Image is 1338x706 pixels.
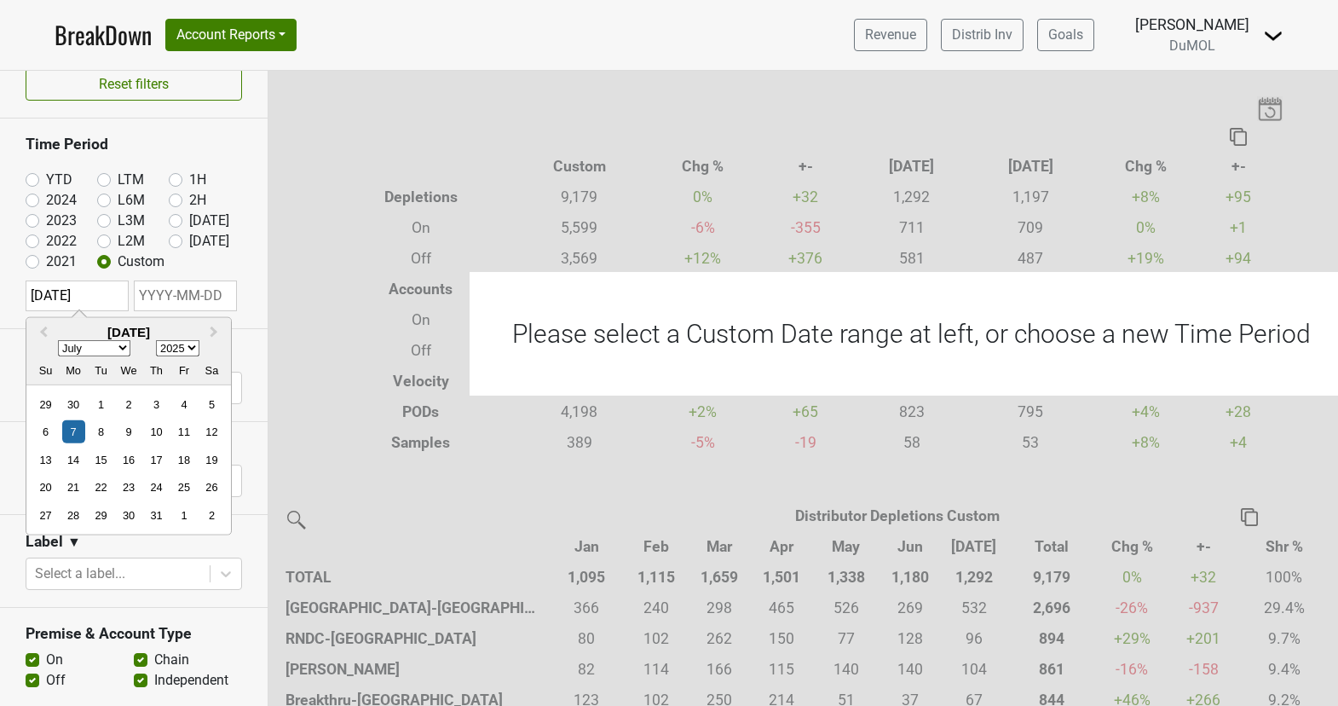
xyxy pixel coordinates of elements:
div: Choose Monday, July 14th, 2025 [62,448,85,472]
div: Choose Sunday, July 6th, 2025 [34,420,57,443]
div: Friday [172,359,195,382]
div: Choose Tuesday, July 15th, 2025 [89,448,112,472]
div: Choose Saturday, July 19th, 2025 [200,448,223,472]
h2: [DATE] [26,325,231,340]
div: Choose Friday, July 4th, 2025 [172,393,195,416]
div: Choose Thursday, July 24th, 2025 [145,476,168,499]
label: 2023 [46,211,77,231]
div: Choose Thursday, July 17th, 2025 [145,448,168,472]
input: YYYY-MM-DD [134,281,237,311]
h3: Time Period [26,136,242,153]
label: 2H [189,190,206,211]
button: Next Month [202,320,229,347]
div: Choose Friday, August 1st, 2025 [172,504,195,527]
div: Choose Wednesday, July 2nd, 2025 [117,393,140,416]
div: Choose Thursday, July 31st, 2025 [145,504,168,527]
label: 2022 [46,231,77,252]
div: [PERSON_NAME] [1135,14,1249,36]
div: Choose Friday, July 18th, 2025 [172,448,195,472]
div: Choose Monday, July 7th, 2025 [62,420,85,443]
label: [DATE] [189,231,229,252]
label: L3M [118,211,145,231]
label: 2021 [46,252,77,272]
div: Saturday [200,359,223,382]
span: ▼ [67,532,81,553]
a: Goals [1037,19,1094,51]
label: 2024 [46,190,77,211]
div: Choose Sunday, July 13th, 2025 [34,448,57,472]
div: Choose Friday, July 25th, 2025 [172,476,195,499]
div: Wednesday [117,359,140,382]
a: BreakDown [55,17,152,53]
h3: Label [26,533,63,551]
div: Choose Date [26,317,232,535]
a: Revenue [854,19,927,51]
div: Choose Saturday, July 12th, 2025 [200,420,223,443]
div: Choose Wednesday, July 30th, 2025 [117,504,140,527]
label: LTM [118,170,144,190]
label: [DATE] [189,211,229,231]
div: Choose Tuesday, July 8th, 2025 [89,420,112,443]
div: Choose Tuesday, July 1st, 2025 [89,393,112,416]
div: Choose Monday, July 21st, 2025 [62,476,85,499]
h3: Premise & Account Type [26,625,242,643]
div: Choose Wednesday, July 9th, 2025 [117,420,140,443]
span: DuMOL [1169,38,1215,54]
label: Custom [118,252,164,272]
div: Choose Sunday, July 27th, 2025 [34,504,57,527]
div: Month July, 2025 [32,391,225,529]
label: L6M [118,190,145,211]
div: Choose Wednesday, July 16th, 2025 [117,448,140,472]
div: Choose Saturday, July 26th, 2025 [200,476,223,499]
div: Sunday [34,359,57,382]
div: Choose Friday, July 11th, 2025 [172,420,195,443]
div: Choose Thursday, July 10th, 2025 [145,420,168,443]
div: Choose Sunday, July 20th, 2025 [34,476,57,499]
label: On [46,650,63,670]
div: Thursday [145,359,168,382]
div: Choose Tuesday, July 29th, 2025 [89,504,112,527]
button: Previous Month [28,320,55,347]
button: Account Reports [165,19,297,51]
div: Choose Wednesday, July 23rd, 2025 [117,476,140,499]
div: Choose Monday, July 28th, 2025 [62,504,85,527]
label: Independent [154,670,228,691]
label: 1H [189,170,206,190]
div: Choose Sunday, June 29th, 2025 [34,393,57,416]
div: Monday [62,359,85,382]
label: L2M [118,231,145,252]
label: YTD [46,170,72,190]
img: Dropdown Menu [1263,26,1283,46]
div: Tuesday [89,359,112,382]
input: YYYY-MM-DD [26,281,129,311]
div: Choose Thursday, July 3rd, 2025 [145,393,168,416]
label: Off [46,670,66,691]
button: Reset filters [26,68,242,101]
div: Choose Saturday, August 2nd, 2025 [200,504,223,527]
div: Choose Monday, June 30th, 2025 [62,393,85,416]
a: Distrib Inv [941,19,1024,51]
label: Chain [154,650,189,670]
div: Choose Tuesday, July 22nd, 2025 [89,476,112,499]
div: Choose Saturday, July 5th, 2025 [200,393,223,416]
